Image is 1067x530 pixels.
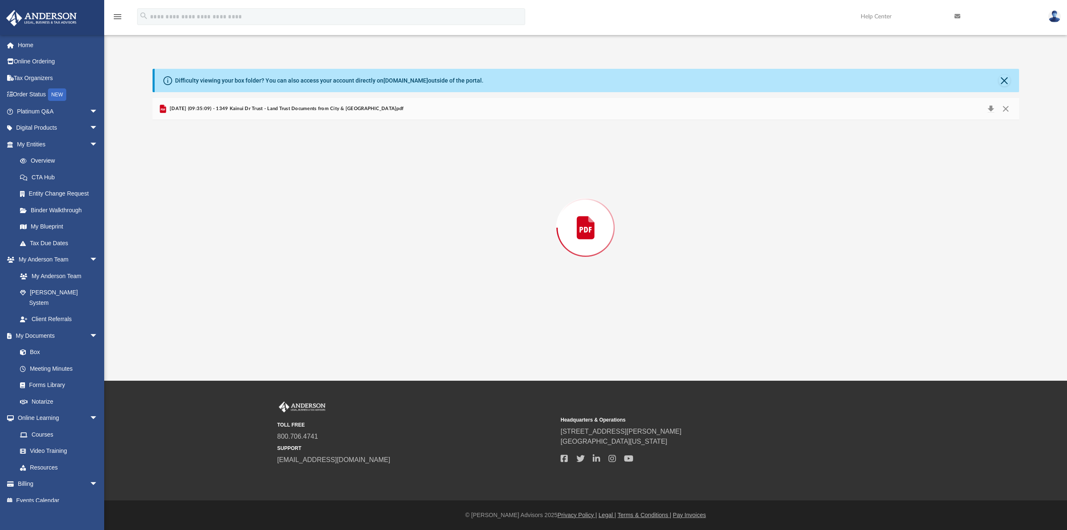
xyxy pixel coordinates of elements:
[90,327,106,344] span: arrow_drop_down
[12,360,106,377] a: Meeting Minutes
[999,75,1010,86] button: Close
[383,77,428,84] a: [DOMAIN_NAME]
[6,37,110,53] a: Home
[12,268,102,284] a: My Anderson Team
[175,76,483,85] div: Difficulty viewing your box folder? You can also access your account directly on outside of the p...
[6,251,106,268] a: My Anderson Teamarrow_drop_down
[12,459,106,476] a: Resources
[12,186,110,202] a: Entity Change Request
[6,103,110,120] a: Platinum Q&Aarrow_drop_down
[618,512,671,518] a: Terms & Conditions |
[48,88,66,101] div: NEW
[277,445,555,452] small: SUPPORT
[168,105,404,113] span: [DATE] (09:35:09) - 1349 Kainui Dr Trust - Land Trust Documents from City & [GEOGRAPHIC_DATA]pdf
[277,433,318,440] a: 800.706.4741
[139,11,148,20] i: search
[558,512,597,518] a: Privacy Policy |
[90,136,106,153] span: arrow_drop_down
[12,219,106,235] a: My Blueprint
[12,284,106,311] a: [PERSON_NAME] System
[113,16,123,22] a: menu
[12,443,102,460] a: Video Training
[90,103,106,120] span: arrow_drop_down
[12,377,102,394] a: Forms Library
[12,393,106,410] a: Notarize
[599,512,616,518] a: Legal |
[673,512,706,518] a: Pay Invoices
[12,311,106,328] a: Client Referrals
[6,70,110,86] a: Tax Organizers
[277,402,327,412] img: Anderson Advisors Platinum Portal
[998,103,1013,115] button: Close
[984,103,999,115] button: Download
[6,86,110,103] a: Order StatusNEW
[104,511,1067,520] div: © [PERSON_NAME] Advisors 2025
[6,136,110,153] a: My Entitiesarrow_drop_down
[6,327,106,344] a: My Documentsarrow_drop_down
[12,344,102,361] a: Box
[12,426,106,443] a: Courses
[90,120,106,137] span: arrow_drop_down
[12,235,110,251] a: Tax Due Dates
[6,492,110,509] a: Events Calendar
[90,476,106,493] span: arrow_drop_down
[6,410,106,427] a: Online Learningarrow_drop_down
[90,251,106,269] span: arrow_drop_down
[4,10,79,26] img: Anderson Advisors Platinum Portal
[6,120,110,136] a: Digital Productsarrow_drop_down
[6,53,110,70] a: Online Ordering
[153,98,1019,335] div: Preview
[561,428,681,435] a: [STREET_ADDRESS][PERSON_NAME]
[561,438,667,445] a: [GEOGRAPHIC_DATA][US_STATE]
[277,456,390,463] a: [EMAIL_ADDRESS][DOMAIN_NAME]
[12,169,110,186] a: CTA Hub
[12,153,110,169] a: Overview
[6,476,110,492] a: Billingarrow_drop_down
[12,202,110,219] a: Binder Walkthrough
[277,421,555,429] small: TOLL FREE
[113,12,123,22] i: menu
[1048,10,1061,23] img: User Pic
[561,416,838,424] small: Headquarters & Operations
[90,410,106,427] span: arrow_drop_down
